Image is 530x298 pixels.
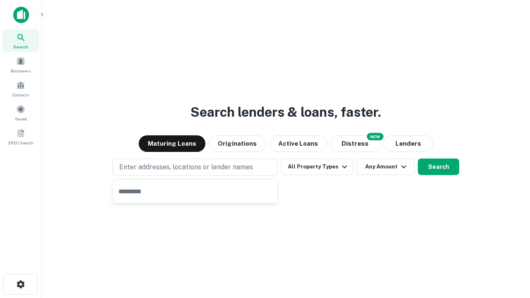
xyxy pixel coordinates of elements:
a: Contacts [2,77,39,100]
button: Lenders [383,135,433,152]
button: Active Loans [269,135,327,152]
img: capitalize-icon.png [13,7,29,23]
a: Borrowers [2,53,39,76]
button: Maturing Loans [139,135,205,152]
div: NEW [367,133,383,140]
span: SREO Search [8,139,34,146]
a: Saved [2,101,39,124]
h3: Search lenders & loans, faster. [190,102,381,122]
span: Contacts [12,91,29,98]
button: Enter addresses, locations or lender names [112,159,278,176]
a: SREO Search [2,125,39,148]
button: Search distressed loans with lien and other non-mortgage details. [330,135,380,152]
p: Enter addresses, locations or lender names [119,162,253,172]
a: Search [2,29,39,52]
button: Any Amount [357,159,414,175]
button: All Property Types [281,159,353,175]
button: Search [418,159,459,175]
span: Search [13,43,28,50]
span: Borrowers [11,67,31,74]
iframe: Chat Widget [489,232,530,272]
span: Saved [15,115,27,122]
button: Originations [209,135,266,152]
